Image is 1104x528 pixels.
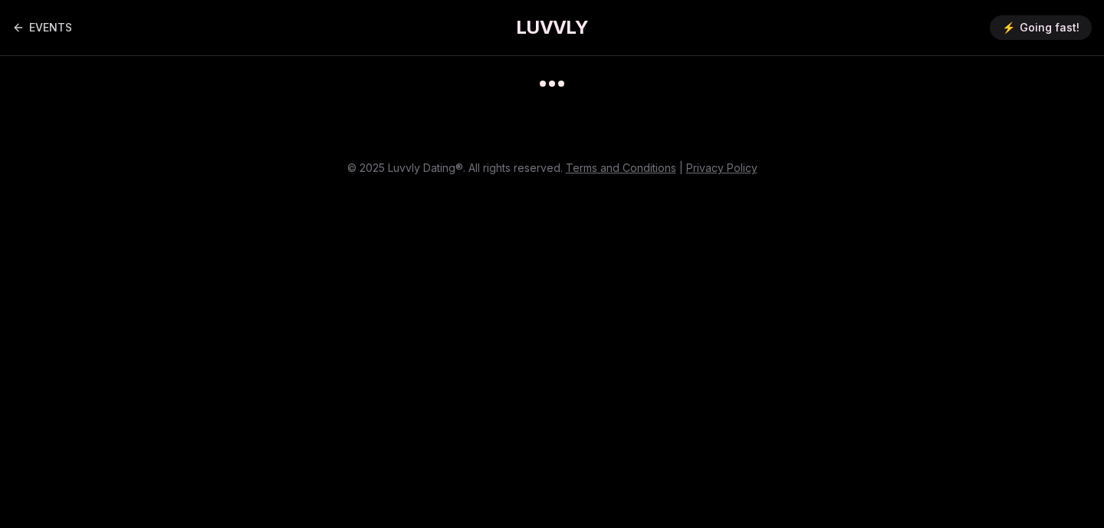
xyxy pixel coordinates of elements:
a: Privacy Policy [686,161,757,174]
span: Going fast! [1020,20,1079,35]
a: Back to events [12,12,72,43]
span: | [679,161,683,174]
a: LUVVLY [516,15,588,40]
span: ⚡️ [1002,20,1015,35]
a: Terms and Conditions [566,161,676,174]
